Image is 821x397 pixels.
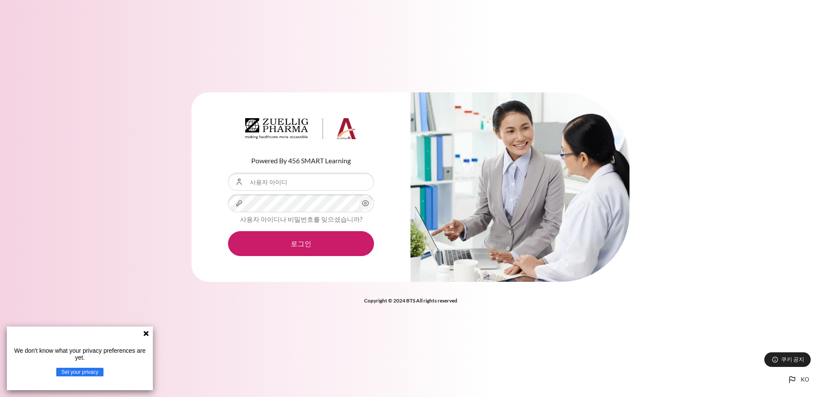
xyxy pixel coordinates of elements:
[245,118,357,143] a: Architeck
[10,347,149,361] p: We don't know what your privacy preferences are yet.
[364,297,457,304] strong: Copyright © 2024 BTS All rights reserved
[56,368,103,376] button: Set your privacy
[228,173,374,191] input: 사용자 아이디
[781,355,804,363] span: 쿠키 공지
[764,352,811,367] button: 쿠키 공지
[240,215,362,223] a: 사용자 아이디나 비밀번호를 잊으셨습니까?
[801,376,809,384] span: ko
[228,156,374,166] p: Powered By 456 SMART Learning
[784,371,812,388] button: Languages
[245,118,357,140] img: Architeck
[228,231,374,256] button: 로그인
